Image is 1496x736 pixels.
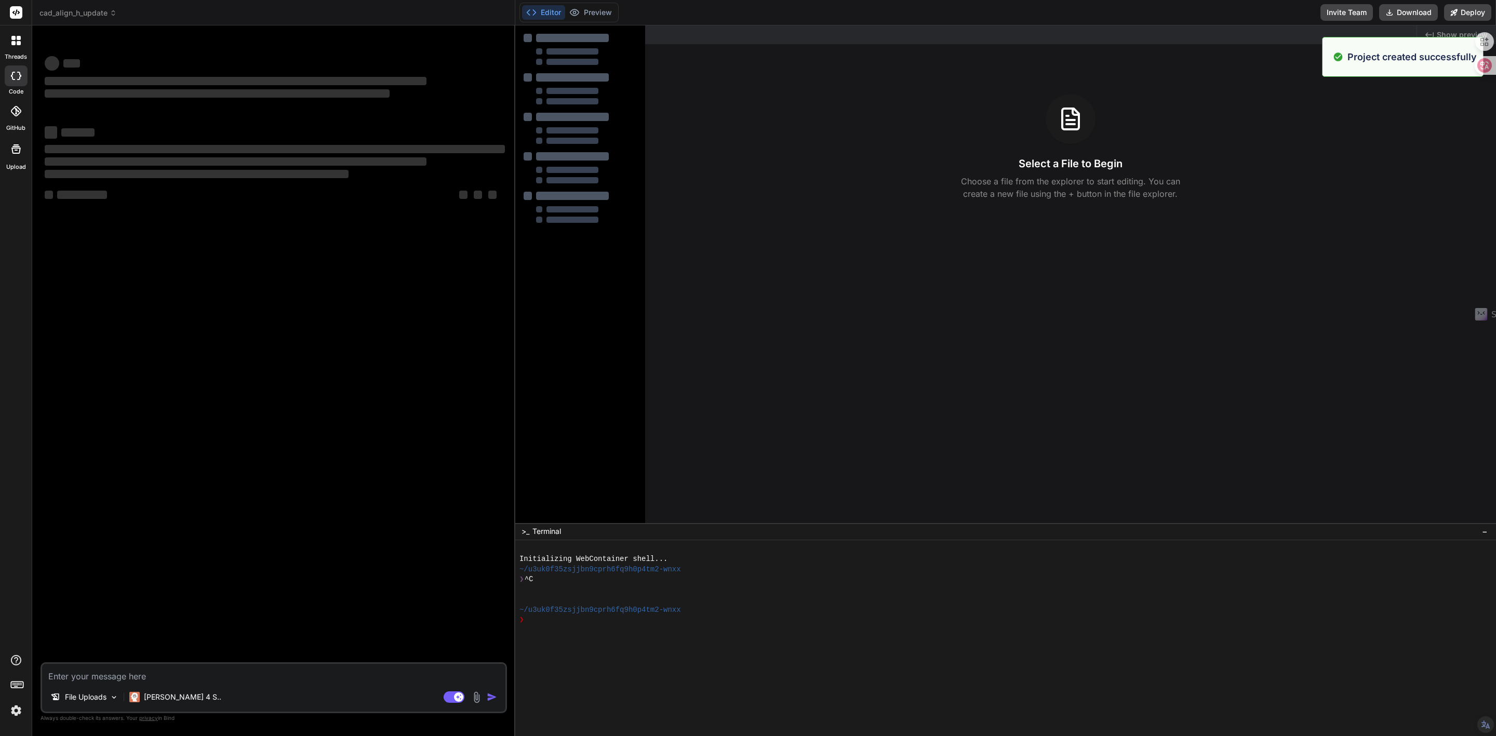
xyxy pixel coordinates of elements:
span: Show preview [1437,30,1488,40]
span: Initializing WebContainer shell... [519,554,668,565]
h3: Select a File to Begin [1019,156,1123,171]
p: Choose a file from the explorer to start editing. You can create a new file using the + button in... [954,175,1187,200]
span: cad_align_h_update [39,8,117,18]
span: ^C [525,574,533,585]
span: ‌ [45,77,426,85]
span: ‌ [474,191,482,199]
img: attachment [471,691,483,703]
label: GitHub [6,124,25,132]
label: threads [5,52,27,61]
span: ‌ [459,191,468,199]
button: Invite Team [1320,4,1373,21]
span: ~/u3uk0f35zsjjbn9cprh6fq9h0p4tm2-wnxx [519,605,681,615]
span: Terminal [532,526,561,537]
span: ❯ [519,615,525,625]
button: − [1480,523,1490,540]
span: >_ [522,526,529,537]
span: ‌ [57,191,107,199]
span: ‌ [45,170,349,178]
p: Always double-check its answers. Your in Bind [41,713,507,723]
p: [PERSON_NAME] 4 S.. [144,692,221,702]
span: ❯ [519,574,525,585]
img: icon [487,692,497,702]
p: File Uploads [65,692,106,702]
img: Pick Models [110,693,118,702]
span: ~/u3uk0f35zsjjbn9cprh6fq9h0p4tm2-wnxx [519,565,681,575]
span: ‌ [45,126,57,139]
img: Claude 4 Sonnet [129,692,140,702]
label: Upload [6,163,26,171]
button: Download [1379,4,1438,21]
label: code [9,87,23,96]
span: privacy [139,715,158,721]
span: − [1482,526,1488,537]
span: ‌ [61,128,95,137]
img: settings [7,702,25,719]
button: Editor [522,5,565,20]
p: Project created successfully [1347,50,1477,64]
span: ‌ [45,56,59,71]
span: ‌ [45,89,390,98]
img: alert [1333,50,1343,64]
span: ‌ [45,145,505,153]
button: Preview [565,5,616,20]
button: Deploy [1444,4,1491,21]
span: ‌ [488,191,497,199]
span: ‌ [45,157,426,166]
span: ‌ [63,59,80,68]
span: ‌ [45,191,53,199]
